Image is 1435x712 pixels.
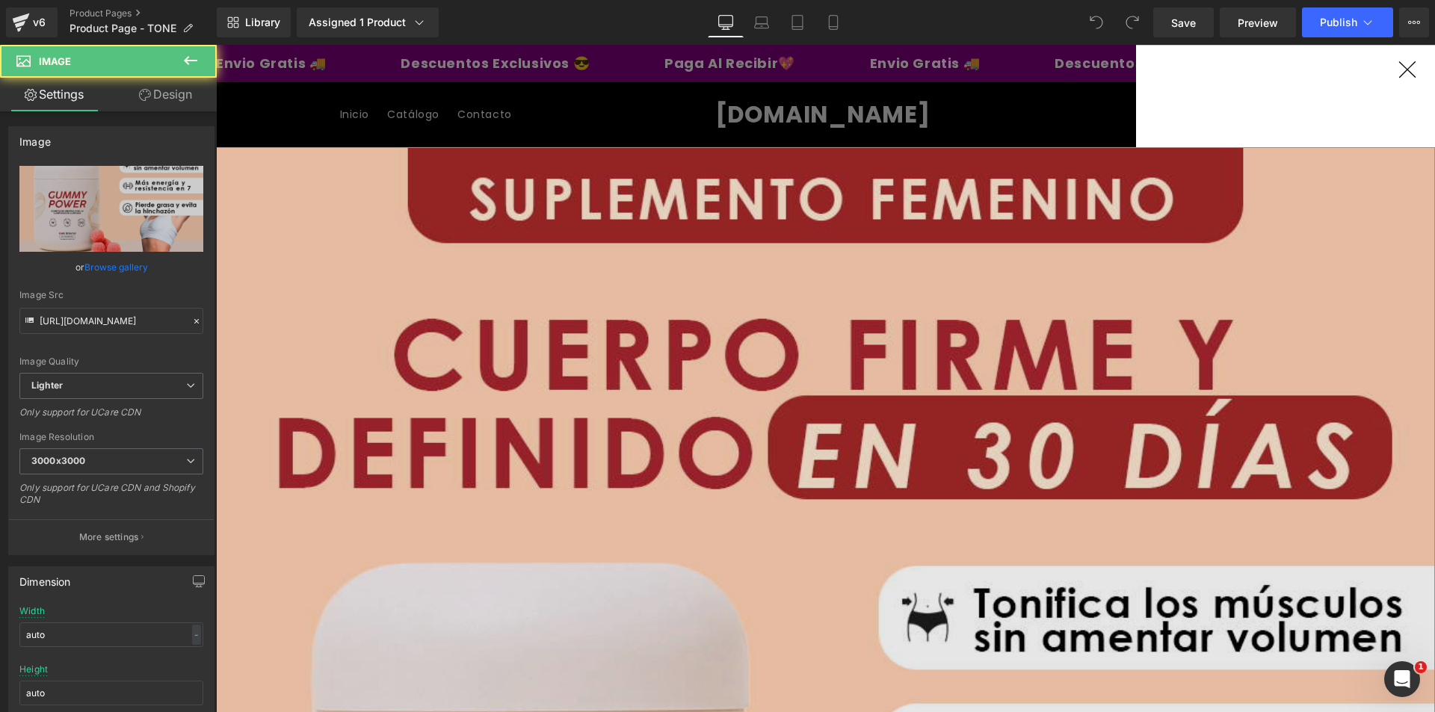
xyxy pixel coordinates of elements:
[70,7,217,19] a: Product Pages
[70,22,176,34] span: Product Page - TONE
[19,259,203,275] div: or
[1415,661,1427,673] span: 1
[309,15,427,30] div: Assigned 1 Product
[9,519,214,554] button: More settings
[1220,7,1296,37] a: Preview
[19,681,203,705] input: auto
[245,16,280,29] span: Library
[19,432,203,442] div: Image Resolution
[815,7,851,37] a: Mobile
[111,78,220,111] a: Design
[19,622,203,647] input: auto
[19,290,203,300] div: Image Src
[19,664,48,675] div: Height
[19,127,51,148] div: Image
[19,567,71,588] div: Dimension
[19,606,45,616] div: Width
[1081,7,1111,37] button: Undo
[780,7,815,37] a: Tablet
[19,406,203,428] div: Only support for UCare CDN
[192,625,201,645] div: -
[1320,16,1357,28] span: Publish
[79,530,139,544] p: More settings
[217,7,291,37] a: New Library
[1117,7,1147,37] button: Redo
[19,482,203,516] div: Only support for UCare CDN and Shopify CDN
[1182,8,1215,41] button: Cerrar
[84,254,148,280] a: Browse gallery
[19,308,203,334] input: Link
[19,356,203,367] div: Image Quality
[1384,661,1420,697] iframe: Intercom live chat
[744,7,780,37] a: Laptop
[6,7,58,37] a: v6
[708,7,744,37] a: Desktop
[1399,7,1429,37] button: More
[1302,7,1393,37] button: Publish
[1171,15,1196,31] span: Save
[30,13,49,32] div: v6
[39,55,71,67] span: Image
[1238,15,1278,31] span: Preview
[31,380,63,391] b: Lighter
[31,455,85,466] b: 3000x3000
